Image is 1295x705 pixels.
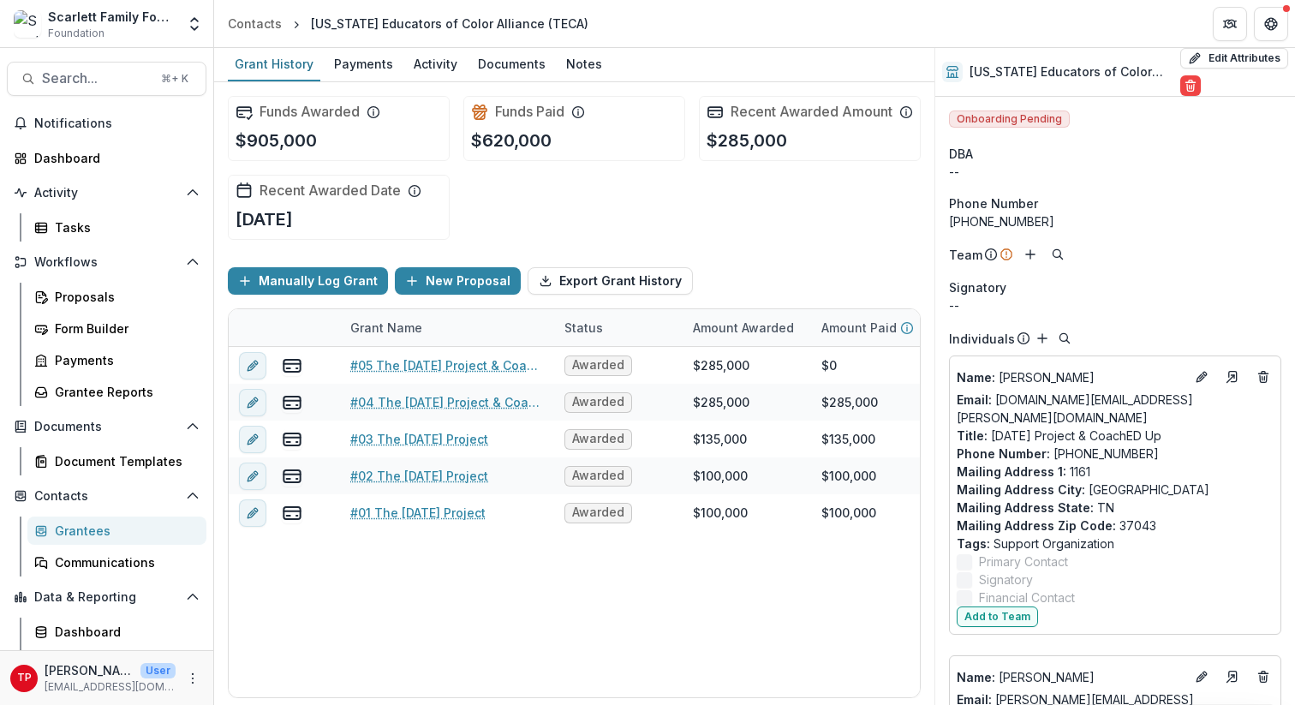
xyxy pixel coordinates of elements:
[327,48,400,81] a: Payments
[7,62,206,96] button: Search...
[236,206,293,232] p: [DATE]
[239,499,266,527] button: edit
[957,392,992,407] span: Email:
[949,246,982,264] p: Team
[495,104,564,120] h2: Funds Paid
[554,319,613,337] div: Status
[731,104,892,120] h2: Recent Awarded Amount
[55,351,193,369] div: Payments
[471,51,552,76] div: Documents
[239,352,266,379] button: edit
[27,548,206,577] a: Communications
[55,522,193,540] div: Grantees
[957,499,1274,517] p: TN
[239,389,266,416] button: edit
[260,104,360,120] h2: Funds Awarded
[228,267,388,295] button: Manually Log Grant
[1253,367,1274,387] button: Deletes
[27,378,206,406] a: Grantee Reports
[572,432,624,446] span: Awarded
[239,426,266,453] button: edit
[970,65,1173,80] h2: [US_STATE] Educators of Color Alliance (TECA)
[821,356,837,374] div: $0
[55,452,193,470] div: Document Templates
[979,588,1075,606] span: Financial Contact
[821,430,875,448] div: $135,000
[821,467,876,485] div: $100,000
[55,320,193,338] div: Form Builder
[957,481,1274,499] p: [GEOGRAPHIC_DATA]
[949,163,1281,181] div: --
[957,370,995,385] span: Name :
[693,356,749,374] div: $285,000
[957,428,988,443] span: Title :
[158,69,192,88] div: ⌘ + K
[979,571,1033,588] span: Signatory
[228,51,320,76] div: Grant History
[7,482,206,510] button: Open Contacts
[693,504,748,522] div: $100,000
[48,8,176,26] div: Scarlett Family Foundation
[693,430,747,448] div: $135,000
[221,11,289,36] a: Contacts
[7,583,206,611] button: Open Data & Reporting
[34,186,179,200] span: Activity
[17,672,32,684] div: Tom Parrish
[1191,367,1212,387] button: Edit
[14,10,41,38] img: Scarlett Family Foundation
[471,48,552,81] a: Documents
[340,309,554,346] div: Grant Name
[957,446,1050,461] span: Phone Number :
[140,663,176,678] p: User
[350,393,544,411] a: #04 The [DATE] Project & CoachED Up
[957,670,995,684] span: Name :
[528,267,693,295] button: Export Grant History
[7,144,206,172] a: Dashboard
[55,218,193,236] div: Tasks
[693,467,748,485] div: $100,000
[949,194,1038,212] span: Phone Number
[350,467,488,485] a: #02 The [DATE] Project
[559,51,609,76] div: Notes
[957,464,1066,479] span: Mailing Address 1 :
[554,309,683,346] div: Status
[34,489,179,504] span: Contacts
[45,679,176,695] p: [EMAIL_ADDRESS][DOMAIN_NAME]
[407,51,464,76] div: Activity
[957,391,1274,427] a: Email: [DOMAIN_NAME][EMAIL_ADDRESS][PERSON_NAME][DOMAIN_NAME]
[34,117,200,131] span: Notifications
[957,368,1185,386] p: [PERSON_NAME]
[1253,666,1274,687] button: Deletes
[236,128,317,153] p: $905,000
[27,517,206,545] a: Grantees
[949,145,973,163] span: DBA
[350,504,486,522] a: #01 The [DATE] Project
[395,267,521,295] button: New Proposal
[683,319,804,337] div: Amount Awarded
[1180,75,1201,96] button: Delete
[340,319,433,337] div: Grant Name
[957,445,1274,463] p: [PHONE_NUMBER]
[27,346,206,374] a: Payments
[1191,666,1212,687] button: Edit
[949,296,1281,314] div: --
[282,429,302,450] button: view-payments
[821,393,878,411] div: $285,000
[1032,328,1053,349] button: Add
[221,11,595,36] nav: breadcrumb
[48,26,104,41] span: Foundation
[957,668,1185,686] a: Name: [PERSON_NAME]
[707,128,787,153] p: $285,000
[572,469,624,483] span: Awarded
[260,182,401,199] h2: Recent Awarded Date
[34,590,179,605] span: Data & Reporting
[957,518,1116,533] span: Mailing Address Zip Code :
[1047,244,1068,265] button: Search
[7,413,206,440] button: Open Documents
[957,463,1274,481] p: 1161
[311,15,588,33] div: [US_STATE] Educators of Color Alliance (TECA)
[949,330,1015,348] p: Individuals
[282,503,302,523] button: view-payments
[1020,244,1041,265] button: Add
[27,649,206,678] a: Data Report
